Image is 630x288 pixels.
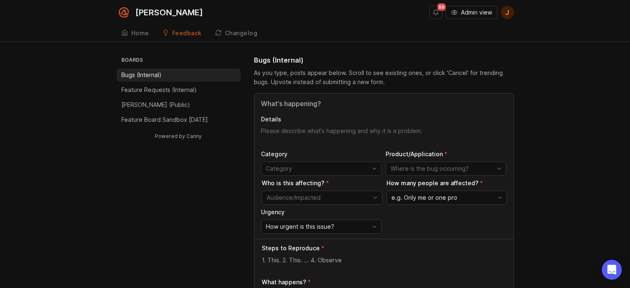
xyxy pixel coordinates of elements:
p: Feature Requests (Internal) [121,86,197,94]
span: 99 [437,3,446,11]
a: Bugs (Internal) [116,68,241,82]
a: Home [116,25,154,42]
svg: toggle icon [368,223,381,230]
input: Where is the bug occurring? [391,164,492,173]
div: [PERSON_NAME] [135,8,203,17]
button: J [501,6,514,19]
p: [PERSON_NAME] (Public) [121,101,190,109]
div: Open Intercom Messenger [602,260,622,280]
div: toggle menu [261,162,381,176]
a: Changelog [210,25,263,42]
button: Notifications [429,6,442,19]
div: toggle menu [386,162,506,176]
p: Urgency [261,208,381,216]
p: How many people are affected? [386,179,507,187]
input: Audience/Impacted [267,193,368,202]
div: Home [131,30,149,36]
span: How urgent is this issue? [266,222,334,231]
svg: toggle icon [492,165,506,172]
p: Who is this affecting? [262,179,382,187]
p: What happens? [262,278,306,286]
svg: toggle icon [368,165,381,172]
input: Title [261,99,507,109]
h1: Bugs (Internal) [254,55,304,65]
p: Details [261,115,507,123]
a: Feature Requests (Internal) [116,83,241,97]
p: Product/Application [386,150,506,158]
p: Category [261,150,381,158]
svg: toggle icon [493,194,507,201]
a: Feedback [157,25,207,42]
a: [PERSON_NAME] (Public) [116,98,241,111]
span: e.g. Only me or one pro [391,193,457,202]
div: Feedback [172,30,202,36]
a: Feature Board Sandbox [DATE] [116,113,241,126]
h3: Boards [120,55,241,67]
svg: toggle icon [369,194,382,201]
p: Bugs (Internal) [121,71,162,79]
div: toggle menu [261,220,381,234]
img: Smith.ai logo [116,5,131,20]
textarea: Details [261,127,507,143]
button: Admin view [446,6,497,19]
span: J [505,7,509,17]
div: toggle menu [386,191,507,205]
p: Steps to Reproduce [262,244,320,252]
a: Powered by Canny [154,131,203,141]
div: As you type, posts appear below. Scroll to see existing ones, or click 'Cancel' for trending bugs... [254,68,514,87]
p: Feature Board Sandbox [DATE] [121,116,208,124]
span: Admin view [461,8,492,17]
div: Changelog [225,30,258,36]
div: toggle menu [262,191,382,205]
input: Category [266,164,367,173]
